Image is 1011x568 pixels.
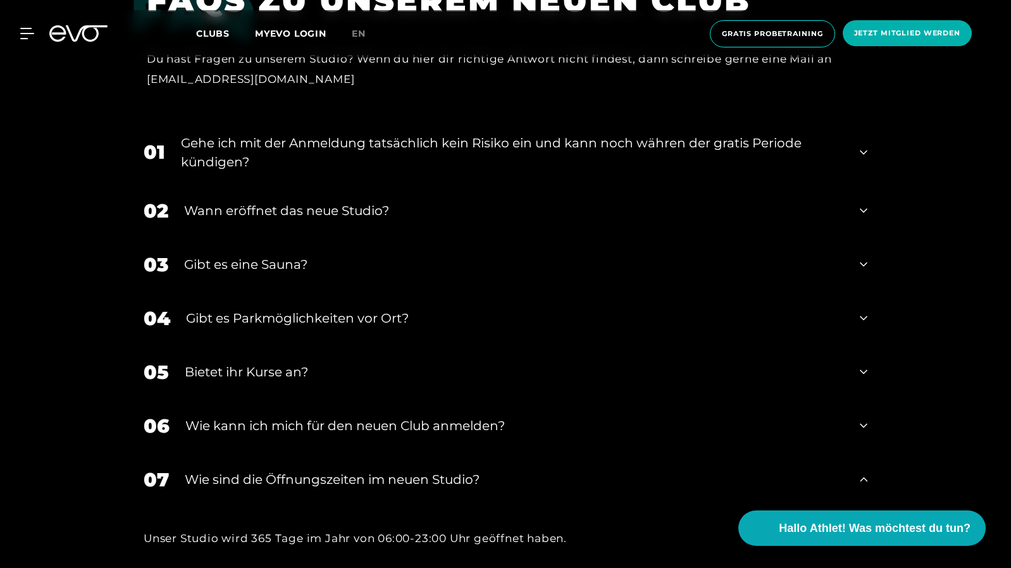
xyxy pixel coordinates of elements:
[255,28,326,39] a: MYEVO LOGIN
[144,250,168,279] div: 03
[184,201,844,220] div: Wann eröffnet das neue Studio?
[144,412,170,440] div: 06
[854,28,960,39] span: Jetzt Mitglied werden
[722,28,823,39] span: Gratis Probetraining
[184,255,844,274] div: Gibt es eine Sauna?
[706,20,839,47] a: Gratis Probetraining
[144,358,169,386] div: 05
[196,28,230,39] span: Clubs
[186,309,844,328] div: Gibt es Parkmöglichkeiten vor Ort?
[352,27,381,41] a: en
[352,28,366,39] span: en
[144,528,867,548] div: Unser Studio wird 365 Tage im Jahr von 06:00-23:00 Uhr geöffnet haben.
[144,197,168,225] div: 02
[738,510,986,546] button: Hallo Athlet! Was möchtest du tun?
[185,416,844,435] div: Wie kann ich mich für den neuen Club anmelden?
[779,520,971,537] span: Hallo Athlet! Was möchtest du tun?
[144,304,170,333] div: 04
[147,49,848,90] div: Du hast Fragen zu unserem Studio? Wenn du hier dir richtige Antwort nicht findest, dann schreibe ...
[144,138,165,166] div: 01
[144,466,169,494] div: 07
[185,470,844,489] div: ​Wie sind die Öffnungszeiten im neuen Studio?
[185,362,844,381] div: Bietet ihr Kurse an?
[196,27,255,39] a: Clubs
[839,20,976,47] a: Jetzt Mitglied werden
[181,133,844,171] div: Gehe ich mit der Anmeldung tatsächlich kein Risiko ein und kann noch währen der gratis Periode kü...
